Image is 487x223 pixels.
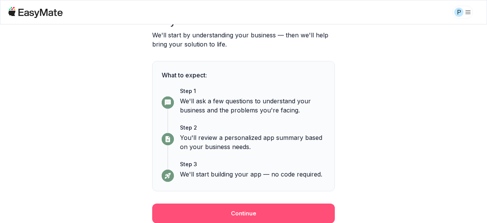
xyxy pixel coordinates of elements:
[180,160,325,168] p: Step 3
[152,30,335,49] p: We'll start by understanding your business — then we'll help bring your solution to life.
[180,124,325,132] p: Step 2
[180,87,325,95] p: Step 1
[180,96,325,115] p: We'll ask a few questions to understand your business and the problems you're facing.
[180,170,325,179] p: We'll start building your app — no code required.
[180,133,325,151] p: You'll review a personalized app summary based on your business needs.
[454,8,463,17] div: P
[162,71,325,80] p: What to expect:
